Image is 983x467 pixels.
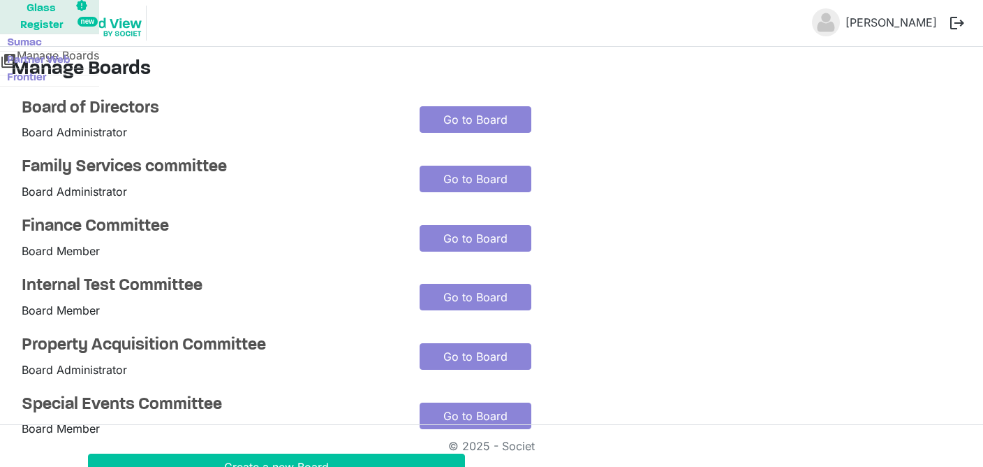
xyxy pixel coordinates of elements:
[22,336,399,356] a: Property Acquisition Committee
[420,225,531,252] a: Go to Board
[812,8,840,36] img: no-profile-picture.svg
[22,303,100,317] span: Board Member
[22,217,399,237] a: Finance Committee
[22,99,399,119] a: Board of Directors
[11,58,972,82] h3: Manage Boards
[77,17,98,27] div: new
[840,8,943,36] a: [PERSON_NAME]
[420,106,531,133] a: Go to Board
[448,439,535,453] a: © 2025 - Societ
[22,125,127,139] span: Board Administrator
[22,422,100,436] span: Board Member
[420,343,531,370] a: Go to Board
[22,363,127,377] span: Board Administrator
[420,403,531,429] a: Go to Board
[22,276,399,296] a: Internal Test Committee
[22,244,100,258] span: Board Member
[420,166,531,192] a: Go to Board
[22,157,399,178] a: Family Services committee
[420,284,531,310] a: Go to Board
[943,8,972,38] button: logout
[22,395,399,415] a: Special Events Committee
[22,185,127,199] span: Board Administrator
